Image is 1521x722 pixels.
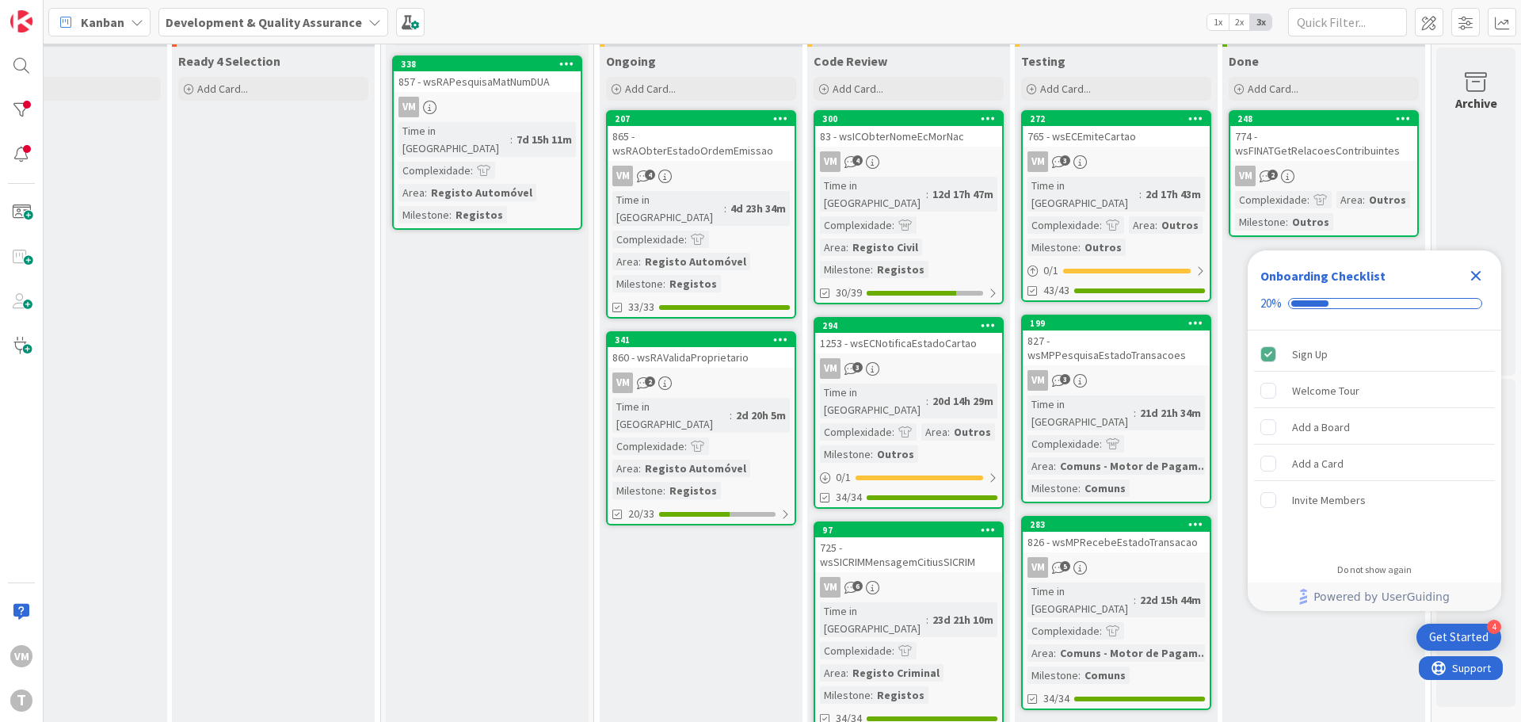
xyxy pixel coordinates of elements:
[1288,213,1333,231] div: Outros
[612,398,730,433] div: Time in [GEOGRAPHIC_DATA]
[1027,667,1078,684] div: Milestone
[1023,316,1210,330] div: 199
[427,184,536,201] div: Registo Automóvel
[1142,185,1205,203] div: 2d 17h 43m
[612,166,633,186] div: VM
[1429,629,1489,645] div: Get Started
[1254,410,1495,445] div: Add a Board is incomplete.
[871,686,873,704] span: :
[820,239,846,256] div: Area
[1134,591,1136,609] span: :
[820,686,871,704] div: Milestone
[1248,82,1298,96] span: Add Card...
[1027,435,1100,453] div: Complexidade
[1023,557,1210,578] div: VM
[1307,191,1309,208] span: :
[608,112,795,161] div: 207865 - wsRAObterEstadoOrdemEmissao
[836,285,862,301] span: 30/39
[471,162,473,179] span: :
[848,664,943,682] div: Registo Criminal
[1250,14,1271,30] span: 3x
[1365,191,1410,208] div: Outros
[833,82,883,96] span: Add Card...
[822,525,1002,536] div: 97
[425,184,427,201] span: :
[815,523,1002,572] div: 97725 - wsSICRIMMensagemCitiusSICRIM
[1229,14,1250,30] span: 2x
[398,184,425,201] div: Area
[1027,177,1139,212] div: Time in [GEOGRAPHIC_DATA]
[846,239,848,256] span: :
[394,97,581,117] div: VM
[10,645,32,667] div: VM
[1021,315,1211,503] a: 199827 - wsMPPesquisaEstadoTransacoesVMTime in [GEOGRAPHIC_DATA]:21d 21h 34mComplexidade:Area:Com...
[401,59,581,70] div: 338
[1023,126,1210,147] div: 765 - wsECEmiteCartao
[684,437,687,455] span: :
[1023,261,1210,281] div: 0/1
[820,602,926,637] div: Time in [GEOGRAPHIC_DATA]
[1260,296,1282,311] div: 20%
[663,482,665,499] span: :
[1054,457,1056,475] span: :
[815,319,1002,353] div: 2941253 - wsECNotificaEstadoCartao
[608,372,795,393] div: VM
[1248,583,1501,611] div: Footer
[873,686,928,704] div: Registos
[1023,370,1210,391] div: VM
[398,122,510,157] div: Time in [GEOGRAPHIC_DATA]
[1023,316,1210,365] div: 199827 - wsMPPesquisaEstadoTransacoes
[1260,296,1489,311] div: Checklist progress: 20%
[1021,53,1065,69] span: Testing
[612,437,684,455] div: Complexidade
[1363,191,1365,208] span: :
[928,611,997,628] div: 23d 21h 10m
[641,460,750,477] div: Registo Automóvel
[1030,318,1210,329] div: 199
[1337,563,1412,576] div: Do not show again
[1023,112,1210,147] div: 272765 - wsECEmiteCartao
[1248,330,1501,553] div: Checklist items
[1235,191,1307,208] div: Complexidade
[665,482,721,499] div: Registos
[1027,216,1100,234] div: Complexidade
[820,423,892,441] div: Complexidade
[1027,557,1048,578] div: VM
[1207,14,1229,30] span: 1x
[732,407,790,424] div: 2d 20h 5m
[1043,262,1058,279] span: 0 / 1
[1023,532,1210,552] div: 826 - wsMPRecebeEstadoTransacao
[852,362,863,372] span: 3
[392,55,582,230] a: 338857 - wsRAPesquisaMatNumDUAVMTime in [GEOGRAPHIC_DATA]:7d 15h 11mComplexidade:Area:Registo Aut...
[892,423,894,441] span: :
[606,331,796,525] a: 341860 - wsRAValidaProprietarioVMTime in [GEOGRAPHIC_DATA]:2d 20h 5mComplexidade:Area:Registo Aut...
[836,469,851,486] span: 0 / 1
[1078,239,1081,256] span: :
[848,239,922,256] div: Registo Civil
[1237,113,1417,124] div: 248
[197,82,248,96] span: Add Card...
[814,317,1004,509] a: 2941253 - wsECNotificaEstadoCartaoVMTime in [GEOGRAPHIC_DATA]:20d 14h 29mComplexidade:Area:Outros...
[1027,583,1134,617] div: Time in [GEOGRAPHIC_DATA]
[871,445,873,463] span: :
[1027,457,1054,475] div: Area
[1043,282,1069,299] span: 43/43
[1027,151,1048,172] div: VM
[1060,374,1070,384] span: 3
[724,200,726,217] span: :
[1100,435,1102,453] span: :
[1292,345,1328,364] div: Sign Up
[822,320,1002,331] div: 294
[1027,370,1048,391] div: VM
[892,216,894,234] span: :
[1292,381,1359,400] div: Welcome Tour
[1260,266,1386,285] div: Onboarding Checklist
[608,112,795,126] div: 207
[1136,591,1205,609] div: 22d 15h 44m
[921,423,947,441] div: Area
[1254,483,1495,518] div: Invite Members is incomplete.
[166,14,362,30] b: Development & Quality Assurance
[612,460,639,477] div: Area
[814,110,1004,304] a: 30083 - wsICObterNomeEcMorNacVMTime in [GEOGRAPHIC_DATA]:12d 17h 47mComplexidade:Area:Registo Civ...
[815,358,1002,379] div: VM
